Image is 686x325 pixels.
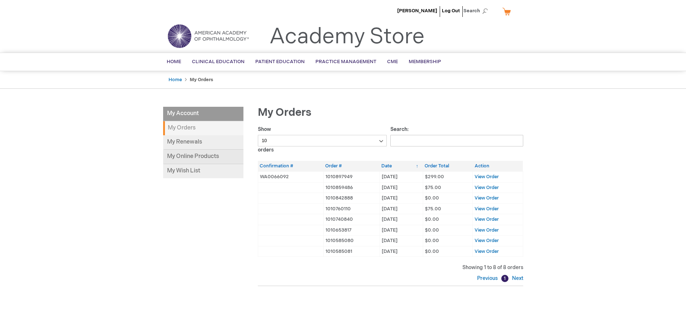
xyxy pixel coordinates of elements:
span: $75.00 [425,206,441,212]
div: Showing 1 to 8 of 8 orders [258,264,523,271]
a: View Order [475,206,499,212]
a: View Order [475,216,499,222]
td: 1010740840 [323,214,380,225]
span: Patient Education [255,59,305,65]
th: Action: activate to sort column ascending [473,161,523,171]
a: View Order [475,174,499,180]
span: Home [167,59,181,65]
strong: My Orders [190,77,213,83]
td: 1010897949 [323,171,380,182]
span: CME [387,59,398,65]
a: My Wish List [163,164,243,178]
span: Clinical Education [192,59,245,65]
span: My Orders [258,106,311,119]
span: $0.00 [425,249,439,254]
td: [DATE] [380,193,423,204]
input: Search: [390,135,523,146]
td: [DATE] [380,214,423,225]
td: [DATE] [380,246,423,257]
strong: My Orders [163,121,243,135]
td: 1010760110 [323,203,380,214]
th: Order Total: activate to sort column ascending [423,161,473,171]
a: View Order [475,185,499,190]
a: Previous [477,275,499,281]
a: View Order [475,195,499,201]
th: Date: activate to sort column ascending [380,161,423,171]
span: $0.00 [425,216,439,222]
span: $0.00 [425,227,439,233]
a: My Renewals [163,135,243,150]
label: Search: [390,126,523,144]
td: 1010585080 [323,236,380,246]
td: [DATE] [380,171,423,182]
span: Search [463,4,491,18]
td: [DATE] [380,225,423,236]
span: $0.00 [425,195,439,201]
td: 1010842888 [323,193,380,204]
a: View Order [475,227,499,233]
span: Practice Management [315,59,376,65]
span: $299.00 [425,174,444,180]
td: WA0066092 [258,171,323,182]
span: Membership [409,59,441,65]
span: $0.00 [425,238,439,243]
a: Next [510,275,523,281]
th: Confirmation #: activate to sort column ascending [258,161,323,171]
a: 1 [501,275,508,282]
td: 1010653817 [323,225,380,236]
a: [PERSON_NAME] [397,8,437,14]
a: My Online Products [163,150,243,164]
label: Show orders [258,126,387,153]
a: View Order [475,238,499,243]
td: [DATE] [380,236,423,246]
a: Log Out [442,8,460,14]
td: [DATE] [380,203,423,214]
span: $75.00 [425,185,441,190]
td: [DATE] [380,182,423,193]
td: 1010859486 [323,182,380,193]
select: Showorders [258,135,387,146]
a: Home [169,77,182,83]
th: Order #: activate to sort column ascending [323,161,380,171]
a: View Order [475,249,499,254]
td: 1010585081 [323,246,380,257]
a: Academy Store [269,24,425,50]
